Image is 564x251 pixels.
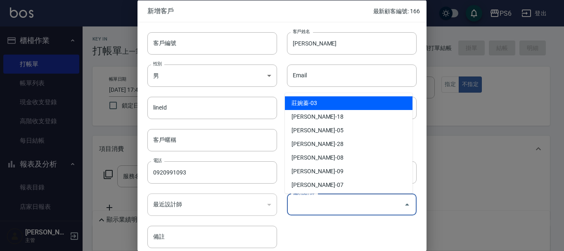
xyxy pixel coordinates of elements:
[293,28,310,34] label: 客戶姓名
[285,178,412,192] li: [PERSON_NAME]-07
[400,198,414,211] button: Close
[153,158,162,164] label: 電話
[285,192,412,206] li: [PERSON_NAME]-26
[285,151,412,165] li: [PERSON_NAME]-08
[285,124,412,137] li: [PERSON_NAME]-05
[285,165,412,178] li: [PERSON_NAME]-09
[153,60,162,67] label: 性別
[285,96,412,110] li: 莊婉蓁-03
[373,7,420,15] p: 最新顧客編號: 166
[147,64,277,86] div: 男
[147,7,373,15] span: 新增客戶
[285,110,412,124] li: [PERSON_NAME]-18
[285,137,412,151] li: [PERSON_NAME]-28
